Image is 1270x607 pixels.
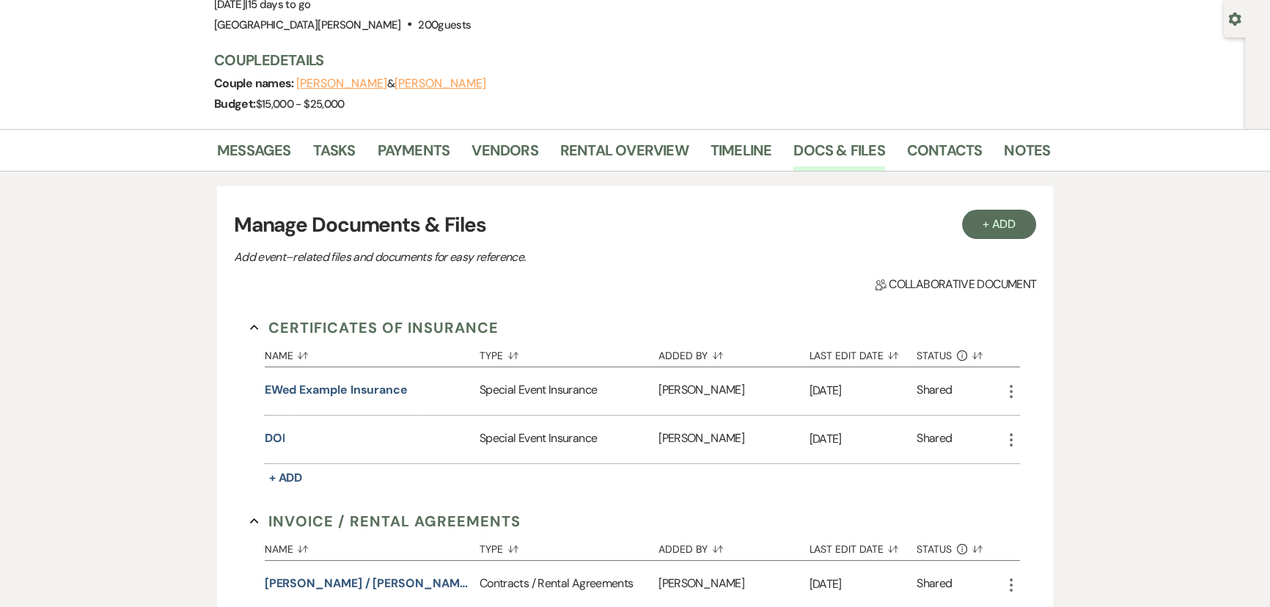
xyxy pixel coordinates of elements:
span: Couple names: [214,76,296,91]
a: Rental Overview [560,139,689,171]
span: [GEOGRAPHIC_DATA][PERSON_NAME] [214,18,401,32]
div: Shared [917,575,952,595]
button: Last Edit Date [809,339,917,367]
button: eWed Example Insurance [265,381,408,399]
button: Name [265,532,480,560]
div: Shared [917,381,952,401]
button: [PERSON_NAME] [394,78,485,89]
a: Contacts [907,139,983,171]
a: Docs & Files [793,139,884,171]
div: [PERSON_NAME] [658,416,809,463]
a: Payments [378,139,450,171]
p: [DATE] [809,430,917,449]
p: [DATE] [809,575,917,594]
button: Type [480,532,658,560]
span: Status [917,544,952,554]
span: 200 guests [418,18,471,32]
span: Collaborative document [875,276,1036,293]
button: Added By [658,339,809,367]
button: Last Edit Date [809,532,917,560]
span: + Add [269,470,303,485]
a: Messages [217,139,291,171]
button: Certificates of Insurance [250,317,499,339]
h3: Couple Details [214,50,1035,70]
button: Added By [658,532,809,560]
span: Status [917,350,952,361]
button: Invoice / Rental Agreements [250,510,521,532]
button: + Add [265,468,307,488]
button: Type [480,339,658,367]
span: $15,000 - $25,000 [256,97,345,111]
div: Special Event Insurance [480,416,658,463]
button: + Add [962,210,1037,239]
a: Timeline [711,139,772,171]
button: [PERSON_NAME] / [PERSON_NAME] Wedding (1am end) [265,575,474,592]
span: & [296,76,485,91]
button: Status [917,339,1002,367]
p: Add event–related files and documents for easy reference. [234,248,747,267]
a: Tasks [313,139,356,171]
button: DOI [265,430,285,447]
p: [DATE] [809,381,917,400]
a: Notes [1004,139,1050,171]
h3: Manage Documents & Files [234,210,1036,240]
a: Vendors [471,139,537,171]
div: [PERSON_NAME] [658,367,809,415]
button: Status [917,532,1002,560]
button: [PERSON_NAME] [296,78,387,89]
button: Name [265,339,480,367]
span: Budget: [214,96,256,111]
button: Open lead details [1228,11,1241,25]
div: Shared [917,430,952,449]
div: Special Event Insurance [480,367,658,415]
